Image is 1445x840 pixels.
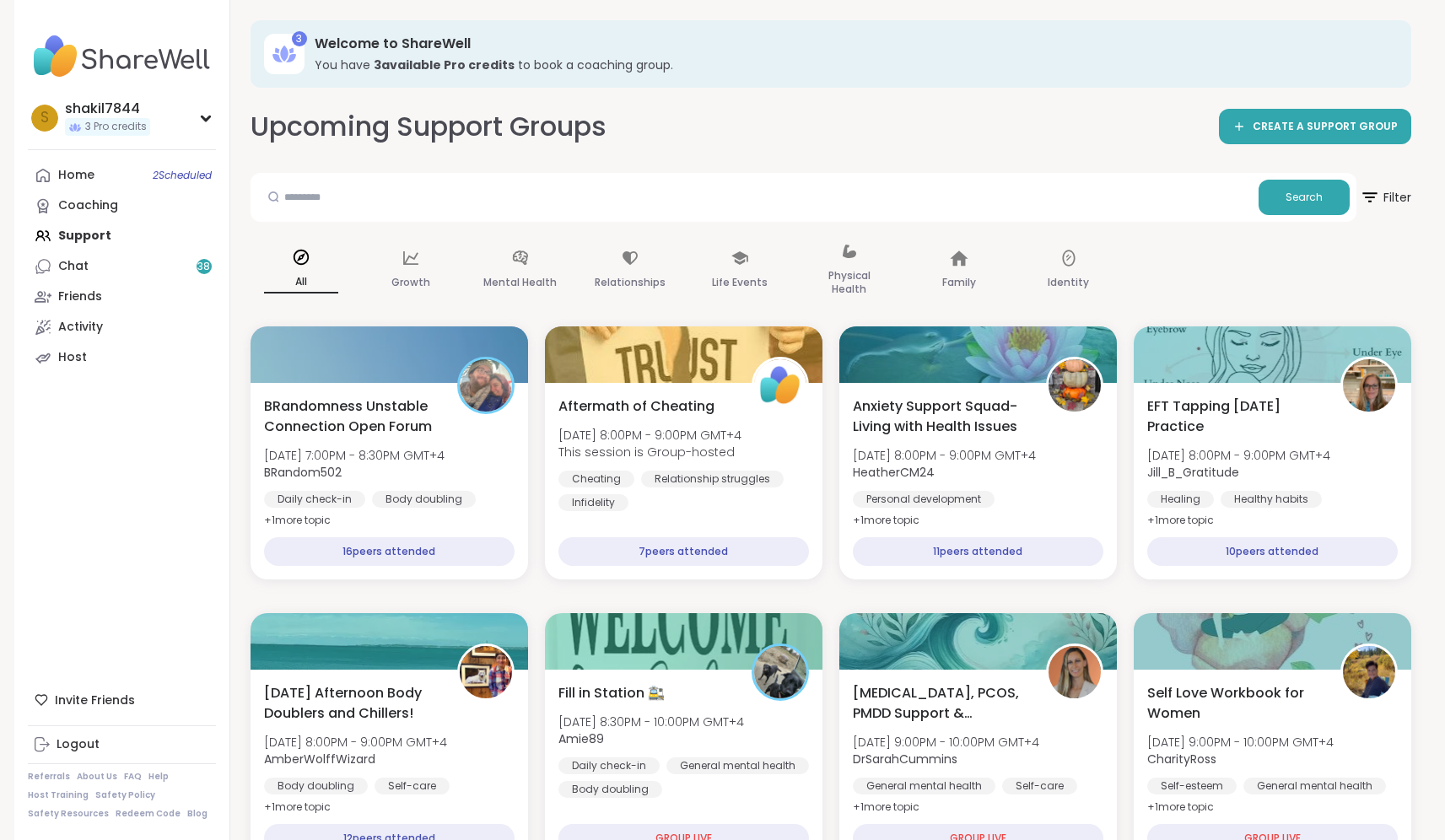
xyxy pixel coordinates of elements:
[264,396,439,437] span: BRandomness Unstable Connection Open Forum
[853,537,1103,566] div: 11 peers attended
[374,57,515,73] b: 3 available Pro credit s
[58,167,94,184] div: Home
[315,57,1388,73] h3: You have to book a coaching group.
[1243,778,1386,794] div: General mental health
[58,288,102,305] div: Friends
[77,771,117,783] a: About Us
[116,808,181,820] a: Redeem Code
[1002,778,1077,794] div: Self-care
[28,312,216,342] a: Activity
[558,730,604,747] b: Amie89
[391,272,430,293] p: Growth
[666,757,809,774] div: General mental health
[483,272,557,293] p: Mental Health
[1253,120,1398,134] span: CREATE A SUPPORT GROUP
[28,771,70,783] a: Referrals
[28,191,216,221] a: Coaching
[264,683,439,724] span: [DATE] Afternoon Body Doublers and Chillers!
[264,272,338,293] p: All
[85,120,147,134] span: 3 Pro credits
[292,31,307,46] div: 3
[28,685,216,715] div: Invite Friends
[1219,109,1411,144] a: CREATE A SUPPORT GROUP
[187,808,208,820] a: Blog
[558,683,665,703] span: Fill in Station 🚉
[1360,177,1411,218] span: Filter
[28,27,216,86] img: ShareWell Nav Logo
[853,447,1036,464] span: [DATE] 8:00PM - 9:00PM GMT+4
[558,396,714,417] span: Aftermath of Cheating
[264,464,342,481] b: BRandom502
[197,260,210,274] span: 38
[1147,751,1216,767] b: CharityRoss
[754,646,806,698] img: Amie89
[1147,491,1214,508] div: Healing
[641,471,784,487] div: Relationship struggles
[148,771,169,783] a: Help
[1221,491,1322,508] div: Healthy habits
[57,736,100,753] div: Logout
[1049,359,1101,412] img: HeatherCM24
[264,734,447,751] span: [DATE] 8:00PM - 9:00PM GMT+4
[558,494,628,511] div: Infidelity
[853,778,995,794] div: General mental health
[853,751,957,767] b: DrSarahCummins
[372,491,476,508] div: Body doubling
[460,646,512,698] img: AmberWolffWizard
[315,35,1388,53] h3: Welcome to ShareWell
[1343,359,1395,412] img: Jill_B_Gratitude
[1147,396,1322,437] span: EFT Tapping [DATE] Practice
[1147,683,1322,724] span: Self Love Workbook for Women
[375,778,450,794] div: Self-care
[264,447,445,464] span: [DATE] 7:00PM - 8:30PM GMT+4
[1343,646,1395,698] img: CharityRoss
[595,272,666,293] p: Relationships
[264,491,365,508] div: Daily check-in
[1147,778,1237,794] div: Self-esteem
[812,266,887,299] p: Physical Health
[853,464,935,481] b: HeatherCM24
[712,272,768,293] p: Life Events
[558,713,744,730] span: [DATE] 8:30PM - 10:00PM GMT+4
[28,789,89,801] a: Host Training
[58,349,87,366] div: Host
[558,757,660,774] div: Daily check-in
[28,160,216,191] a: Home2Scheduled
[853,491,995,508] div: Personal development
[264,751,375,767] b: AmberWolffWizard
[754,359,806,412] img: ShareWell
[853,396,1027,437] span: Anxiety Support Squad- Living with Health Issues
[1360,173,1411,222] button: Filter
[28,251,216,282] a: Chat38
[28,808,109,820] a: Safety Resources
[1048,272,1089,293] p: Identity
[264,537,515,566] div: 16 peers attended
[65,100,150,118] div: shakil7844
[28,342,216,373] a: Host
[558,781,662,798] div: Body doubling
[1049,646,1101,698] img: DrSarahCummins
[40,107,49,129] span: s
[1286,190,1323,205] span: Search
[1147,537,1398,566] div: 10 peers attended
[28,282,216,312] a: Friends
[58,258,89,275] div: Chat
[853,683,1027,724] span: [MEDICAL_DATA], PCOS, PMDD Support & Empowerment
[264,778,368,794] div: Body doubling
[1147,464,1239,481] b: Jill_B_Gratitude
[558,471,634,487] div: Cheating
[58,319,103,336] div: Activity
[28,730,216,760] a: Logout
[153,169,212,182] span: 2 Scheduled
[558,427,741,444] span: [DATE] 8:00PM - 9:00PM GMT+4
[558,537,809,566] div: 7 peers attended
[853,734,1039,751] span: [DATE] 9:00PM - 10:00PM GMT+4
[1259,180,1350,215] button: Search
[124,771,142,783] a: FAQ
[95,789,155,801] a: Safety Policy
[58,197,118,214] div: Coaching
[558,444,741,460] span: This session is Group-hosted
[1147,447,1330,464] span: [DATE] 8:00PM - 9:00PM GMT+4
[251,108,607,146] h2: Upcoming Support Groups
[942,272,976,293] p: Family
